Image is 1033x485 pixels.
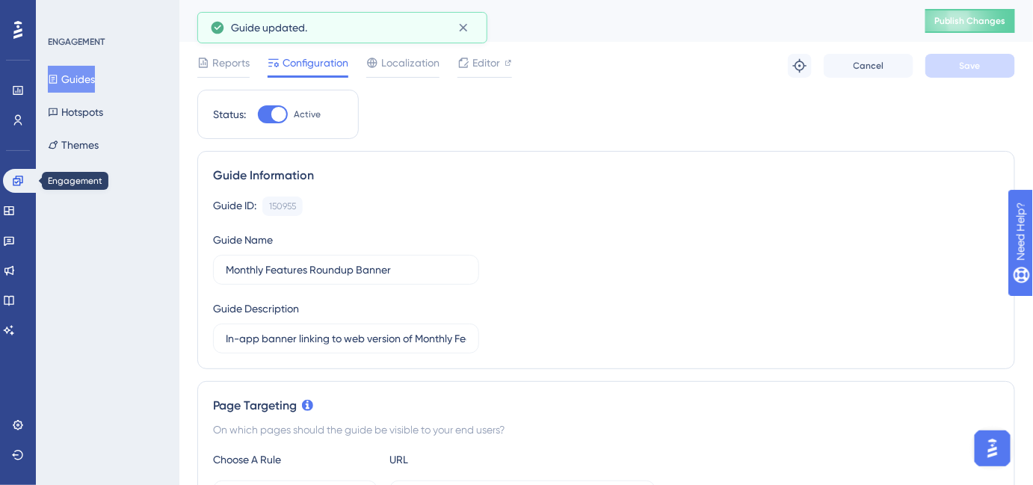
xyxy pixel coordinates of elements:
[213,300,299,318] div: Guide Description
[389,451,554,469] div: URL
[934,15,1006,27] span: Publish Changes
[48,99,103,126] button: Hotspots
[213,105,246,123] div: Status:
[472,54,500,72] span: Editor
[48,132,99,158] button: Themes
[48,66,95,93] button: Guides
[381,54,440,72] span: Localization
[212,54,250,72] span: Reports
[213,397,999,415] div: Page Targeting
[48,36,105,48] div: ENGAGEMENT
[960,60,981,72] span: Save
[35,4,93,22] span: Need Help?
[269,200,296,212] div: 150955
[854,60,884,72] span: Cancel
[213,421,999,439] div: On which pages should the guide be visible to your end users?
[970,426,1015,471] iframe: UserGuiding AI Assistant Launcher
[824,54,913,78] button: Cancel
[231,19,307,37] span: Guide updated.
[213,451,377,469] div: Choose A Rule
[213,231,273,249] div: Guide Name
[226,262,466,278] input: Type your Guide’s Name here
[925,54,1015,78] button: Save
[197,10,888,31] div: Monthly Features Roundup Banner
[294,108,321,120] span: Active
[213,197,256,216] div: Guide ID:
[283,54,348,72] span: Configuration
[925,9,1015,33] button: Publish Changes
[213,167,999,185] div: Guide Information
[226,330,466,347] input: Type your Guide’s Description here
